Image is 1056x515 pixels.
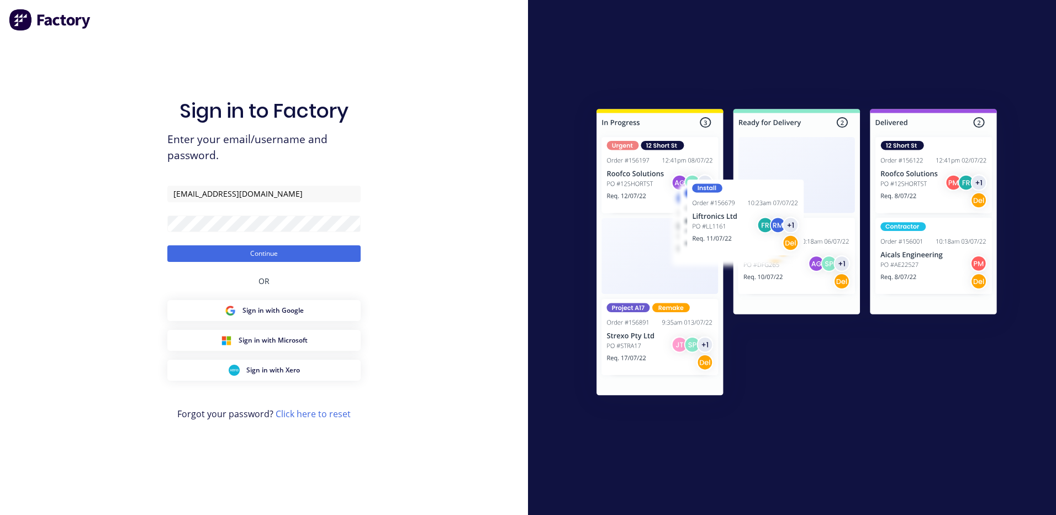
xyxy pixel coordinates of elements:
button: Google Sign inSign in with Google [167,300,361,321]
button: Microsoft Sign inSign in with Microsoft [167,330,361,351]
div: OR [258,262,270,300]
span: Sign in with Microsoft [239,335,308,345]
img: Xero Sign in [229,365,240,376]
img: Sign in [572,87,1021,422]
span: Forgot your password? [177,407,351,421]
span: Enter your email/username and password. [167,132,361,164]
img: Factory [9,9,92,31]
img: Microsoft Sign in [221,335,232,346]
a: Click here to reset [276,408,351,420]
h1: Sign in to Factory [179,99,349,123]
span: Sign in with Xero [246,365,300,375]
button: Continue [167,245,361,262]
input: Email/Username [167,186,361,202]
button: Xero Sign inSign in with Xero [167,360,361,381]
span: Sign in with Google [242,306,304,316]
img: Google Sign in [225,305,236,316]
